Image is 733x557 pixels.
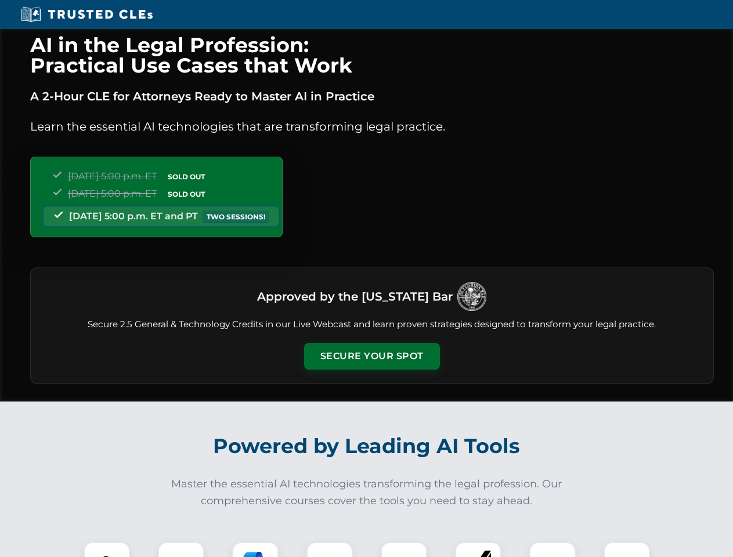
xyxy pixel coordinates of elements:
p: Master the essential AI technologies transforming the legal profession. Our comprehensive courses... [164,476,570,509]
p: A 2-Hour CLE for Attorneys Ready to Master AI in Practice [30,87,714,106]
span: SOLD OUT [164,171,209,183]
h2: Powered by Leading AI Tools [45,426,688,466]
button: Secure Your Spot [304,343,440,370]
p: Learn the essential AI technologies that are transforming legal practice. [30,117,714,136]
img: Trusted CLEs [17,6,156,23]
p: Secure 2.5 General & Technology Credits in our Live Webcast and learn proven strategies designed ... [45,318,699,331]
span: [DATE] 5:00 p.m. ET [68,171,157,182]
h3: Approved by the [US_STATE] Bar [257,286,453,307]
img: Logo [457,282,486,311]
span: SOLD OUT [164,188,209,200]
h1: AI in the Legal Profession: Practical Use Cases that Work [30,35,714,75]
span: [DATE] 5:00 p.m. ET [68,188,157,199]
